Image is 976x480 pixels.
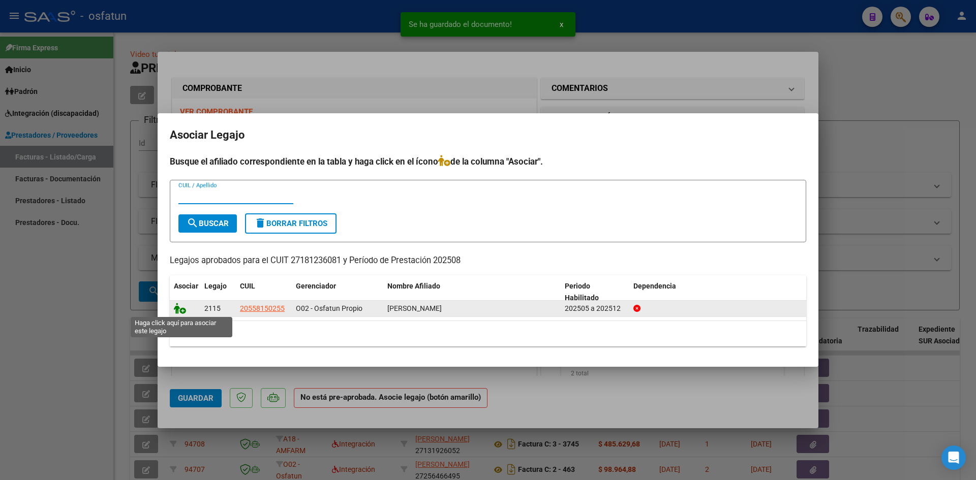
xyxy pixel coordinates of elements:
p: Legajos aprobados para el CUIT 27181236081 y Período de Prestación 202508 [170,254,806,267]
span: 2115 [204,304,221,312]
datatable-header-cell: Legajo [200,275,236,309]
span: Periodo Habilitado [565,282,599,302]
span: Dependencia [633,282,676,290]
h4: Busque el afiliado correspondiente en la tabla y haga click en el ícono de la columna "Asociar". [170,155,806,168]
span: O02 - Osfatun Propio [296,304,362,312]
span: Buscar [187,219,229,228]
span: Legajo [204,282,227,290]
span: MARQUEZ LEVIN PEDRO [387,304,442,312]
span: Borrar Filtros [254,219,327,228]
span: CUIL [240,282,255,290]
span: Asociar [174,282,198,290]
div: Open Intercom Messenger [941,445,966,470]
datatable-header-cell: Asociar [170,275,200,309]
datatable-header-cell: Periodo Habilitado [561,275,629,309]
datatable-header-cell: Gerenciador [292,275,383,309]
datatable-header-cell: Dependencia [629,275,807,309]
datatable-header-cell: CUIL [236,275,292,309]
mat-icon: search [187,217,199,229]
span: Nombre Afiliado [387,282,440,290]
mat-icon: delete [254,217,266,229]
button: Borrar Filtros [245,213,337,234]
h2: Asociar Legajo [170,125,806,145]
span: Gerenciador [296,282,336,290]
button: Buscar [178,214,237,233]
div: 202505 a 202512 [565,303,625,314]
span: 20558150255 [240,304,285,312]
div: 1 registros [170,321,806,346]
datatable-header-cell: Nombre Afiliado [383,275,561,309]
